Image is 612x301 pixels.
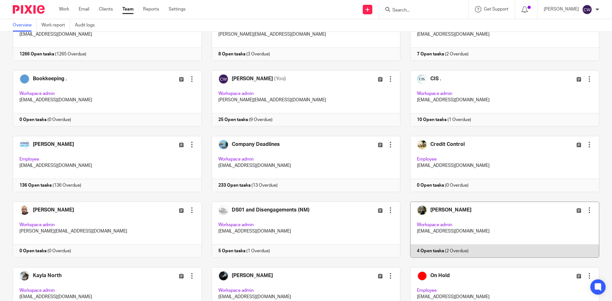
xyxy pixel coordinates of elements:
span: Get Support [484,7,508,11]
p: [PERSON_NAME] [544,6,579,12]
img: Pixie [13,5,45,14]
input: Search [392,8,449,13]
a: Work report [41,19,70,32]
a: Overview [13,19,37,32]
a: Settings [169,6,186,12]
a: Audit logs [75,19,99,32]
a: Clients [99,6,113,12]
a: Email [79,6,89,12]
a: Reports [143,6,159,12]
img: svg%3E [582,4,592,15]
a: Team [122,6,134,12]
a: Work [59,6,69,12]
